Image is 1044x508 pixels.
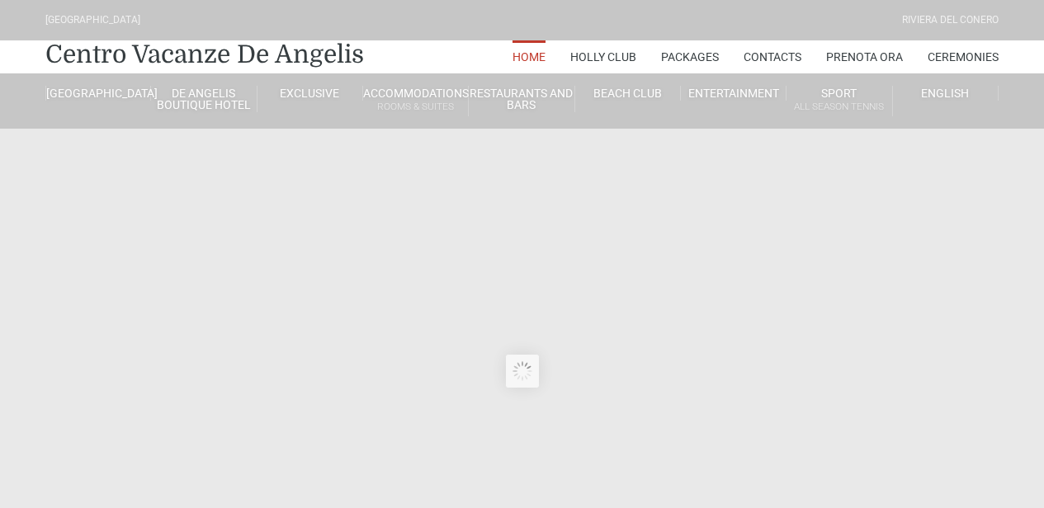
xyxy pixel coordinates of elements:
[928,40,999,73] a: Ceremonies
[45,86,151,101] a: [GEOGRAPHIC_DATA]
[469,86,574,112] a: Restaurants and Bars
[363,86,469,116] a: AccommodationsRooms & Suites
[902,12,999,28] div: Riviera Del Conero
[257,86,363,101] a: Exclusive
[45,38,364,71] a: Centro Vacanze De Angelis
[787,99,891,115] small: All Season Tennis
[744,40,801,73] a: Contacts
[363,99,468,115] small: Rooms & Suites
[893,86,999,101] a: English
[151,86,257,112] a: de angelis boutique hotel
[570,40,636,73] a: Holly Club
[787,86,892,116] a: SportAll Season Tennis
[921,87,969,100] span: English
[681,86,787,101] a: Entertainment
[45,12,140,28] div: [GEOGRAPHIC_DATA]
[513,40,546,73] a: Home
[661,40,719,73] a: Packages
[575,86,681,101] a: Beach Club
[826,40,903,73] a: Prenota Ora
